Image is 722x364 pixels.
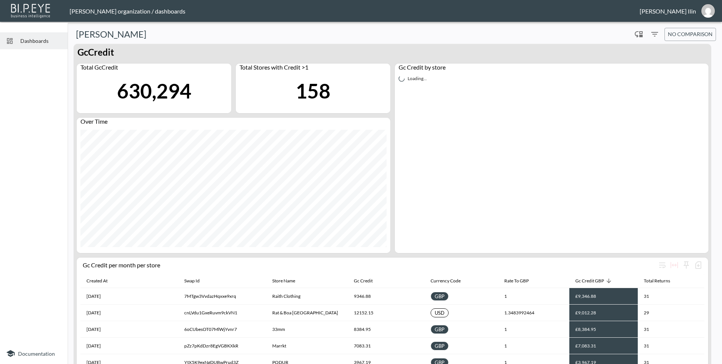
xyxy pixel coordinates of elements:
span: Store Name [272,276,305,285]
th: 1 [498,338,569,354]
span: Gc Credit [354,276,382,285]
div: Gc Credit by store [395,64,708,75]
th: pZz7pKdDzr8EgVGBKXkR [178,338,266,354]
div: Total Returns [644,276,670,285]
th: 33mm [266,321,348,338]
span: Created At [86,276,117,285]
div: Enable/disable chart dragging [633,28,645,40]
th: Marrkt [266,338,348,354]
div: 158 [296,79,331,103]
div: [PERSON_NAME] organization / dashboards [70,8,640,15]
span: Swap Id [184,276,209,285]
th: £8,384.95 [569,321,638,338]
th: Raith Clothing [266,288,348,305]
div: Total GcCredit [77,64,231,75]
th: 6oCUbesOT07MlWjYvnr7 [178,321,266,338]
th: 31 [638,321,704,338]
th: Jul 2025 [80,288,178,305]
th: 31 [638,338,704,354]
th: 12152.15 [348,305,425,321]
th: Jul 2025 [80,321,178,338]
div: Over Time [77,118,390,129]
span: USD [432,309,447,317]
th: GBP [425,321,498,338]
div: Toggle table layout between fixed and auto (default: auto) [668,259,680,271]
th: £9,346.88 [569,288,638,305]
button: mike@swap-commerce.com [696,2,720,20]
button: No comparison [664,28,716,41]
th: 7MTgw3VvdazHqxxe9xrq [178,288,266,305]
button: Filters [649,28,661,40]
div: Loading... [399,76,705,82]
th: 29 [638,305,704,321]
img: 0927893fc11bdef01ec92739eeeb9e25 [701,4,715,18]
div: [PERSON_NAME] Ilin [640,8,696,15]
div: Total Stores with Credit >1 [236,64,390,75]
div: Currency Code [431,276,461,285]
th: Jul 2025 [80,338,178,354]
span: GBP [432,326,447,333]
span: Total Returns [644,276,680,285]
th: 7083.31 [348,338,425,354]
div: Gc Credit [354,276,373,285]
span: Gc Credit GBP [575,276,614,285]
th: 1.3483992464 [498,305,569,321]
a: Documentation [6,349,62,358]
div: Sticky left columns: 0 [680,259,692,271]
div: Created At [86,276,108,285]
th: cnLVdu1GxeRuvm9ckVN1 [178,305,266,321]
th: 1 [498,321,569,338]
p: GcCredit [77,45,114,59]
span: Currency Code [431,276,470,285]
th: 8384.95 [348,321,425,338]
h5: [PERSON_NAME] [76,28,146,40]
div: Gc Credit GBP [575,276,604,285]
th: USD [425,305,498,321]
th: Rat & Boa USA [266,305,348,321]
span: Documentation [18,350,55,357]
div: Wrap text [656,259,668,271]
th: £7,083.31 [569,338,638,354]
span: No comparison [668,30,713,39]
th: GBP [425,338,498,354]
th: 1 [498,288,569,305]
span: Dashboards [20,37,62,45]
th: 9346.88 [348,288,425,305]
div: Swap Id [184,276,200,285]
span: GBP [432,293,447,300]
th: GBP [425,288,498,305]
span: Rate To GBP [504,276,538,285]
div: Rate To GBP [504,276,529,285]
div: Store Name [272,276,295,285]
div: 630,294 [117,79,191,103]
th: £9,012.28 [569,305,638,321]
img: bipeye-logo [9,2,53,19]
div: Gc Credit per month per store [83,261,656,268]
th: Jul 2025 [80,305,178,321]
th: 31 [638,288,704,305]
span: GBP [432,343,447,350]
